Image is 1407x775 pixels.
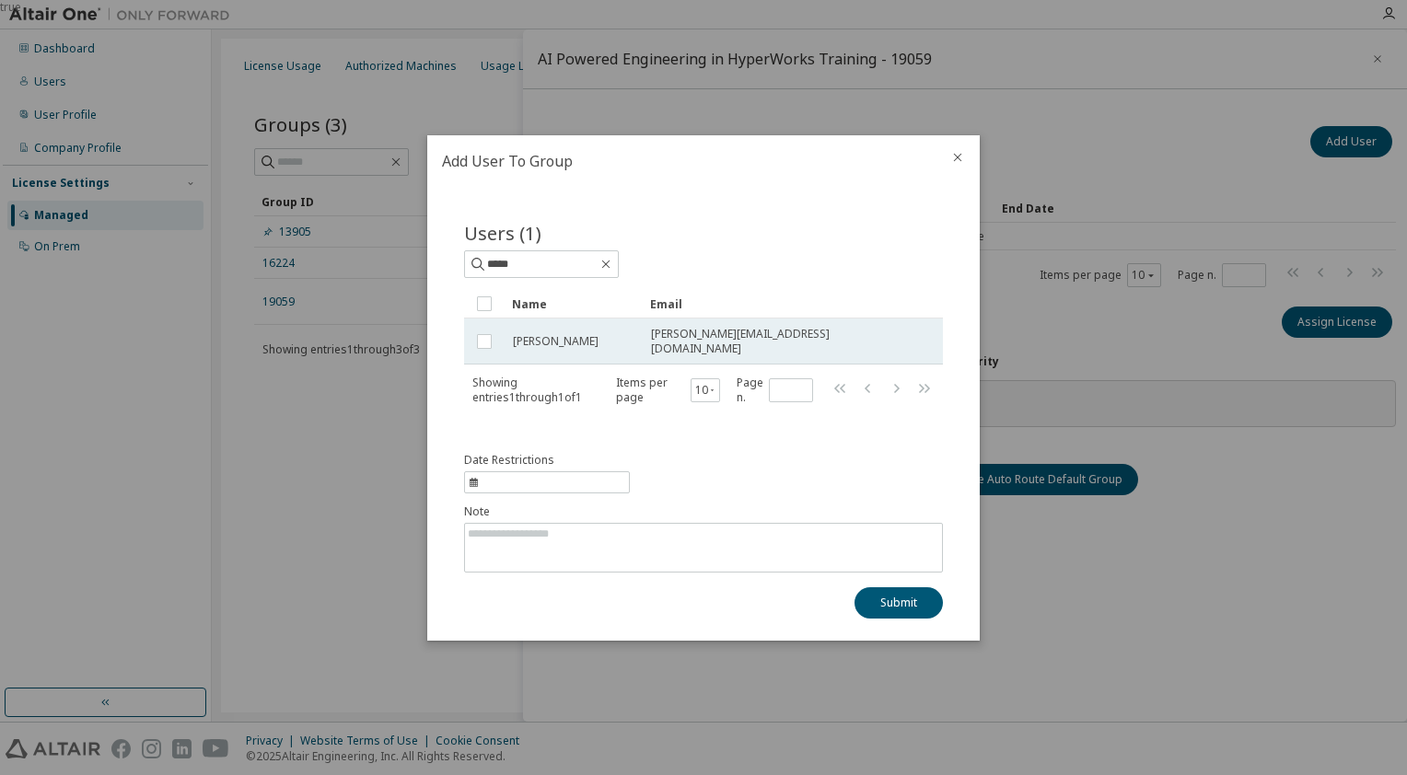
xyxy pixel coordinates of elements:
span: Items per page [616,376,720,405]
span: [PERSON_NAME][EMAIL_ADDRESS][DOMAIN_NAME] [651,327,911,356]
span: [PERSON_NAME] [513,334,599,349]
button: 10 [695,383,716,398]
span: Page n. [737,376,813,405]
div: Name [512,289,635,318]
button: Submit [855,587,943,619]
span: Users (1) [464,220,541,246]
span: Showing entries 1 through 1 of 1 [472,375,582,405]
h2: Add User To Group [427,135,936,187]
div: Email [650,289,912,318]
span: Date Restrictions [464,453,554,468]
button: close [950,150,965,165]
button: information [464,453,630,493]
label: Note [464,504,943,519]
